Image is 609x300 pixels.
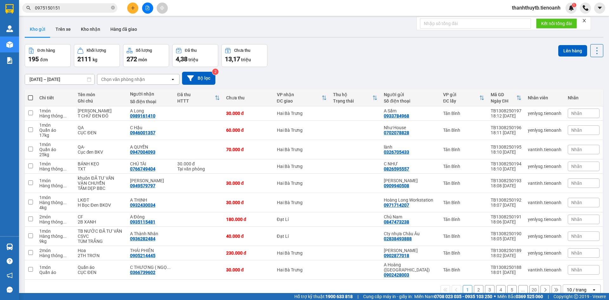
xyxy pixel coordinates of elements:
span: 1 [573,3,575,7]
div: vantinh.tienoanh [528,200,561,205]
div: Nhãn [568,95,599,100]
div: Hàng thông thường [39,200,71,205]
div: Quần áo [39,147,71,152]
div: Cty nhựa Châu Âu [384,231,437,236]
span: close-circle [111,6,115,10]
div: Đơn hàng [37,48,55,53]
div: Thu hộ [333,92,372,97]
span: aim [160,6,164,10]
div: TB1308250194 [491,161,521,166]
span: ... [63,219,67,224]
div: khuôn ĐÃ TƯ VẤN VẬN CHUYỂN [78,176,123,186]
div: Hai Bà Trưng [277,250,327,256]
span: Nhãn [571,128,582,133]
div: Hai Bà Trưng [277,128,327,133]
div: Hai Bà Trưng [277,164,327,169]
span: Nhãn [571,250,582,256]
div: 30.000 đ [226,111,271,116]
span: kg [93,57,97,62]
button: ... [518,285,528,295]
span: ... [63,200,67,205]
div: 30.000 đ [177,161,220,166]
div: ĐC giao [277,98,322,103]
div: vantinh.tienoanh [528,147,561,152]
div: Đạt Lí [277,234,327,239]
span: close [582,18,586,23]
span: ... [63,253,67,258]
div: Quần áo [78,265,123,270]
div: CỤC ĐEN [78,130,123,135]
div: Nhân viên [528,95,561,100]
button: Hàng đã giao [105,22,142,37]
div: 18:11 [DATE] [491,130,521,135]
div: 0905214445 [130,253,155,258]
div: 0949579797 [130,183,155,188]
span: 2111 [77,55,91,63]
div: Tân Bình [443,250,484,256]
span: | [548,293,549,300]
button: Đã thu4,38 triệu [172,44,218,67]
span: message [7,287,13,293]
input: Select a date range. [25,74,94,84]
span: đơn [40,57,48,62]
div: 30.000 đ [226,181,271,186]
div: 18:08 [DATE] [491,183,521,188]
div: 18:10 [DATE] [491,166,521,171]
button: plus [127,3,138,14]
div: A THỊNH [130,197,171,203]
div: Hoa [78,248,123,253]
div: T CHỮ ĐEN ĐỎ [78,113,123,118]
div: 1 món [39,142,71,147]
span: triệu [241,57,251,62]
div: Đã thu [185,48,197,53]
div: 1 món [39,229,71,234]
div: 0935115481 [130,219,155,224]
div: 0847473238 [384,219,409,224]
div: Hai Bà Trưng [277,111,327,116]
div: Người gửi [384,92,437,97]
div: 0902428003 [384,272,409,277]
div: TB NƯỚC ĐÃ TƯ VẤN CSVC [78,229,123,239]
div: Tân Bình [443,181,484,186]
div: 1 món [39,265,71,270]
div: Số điện thoại [384,98,437,103]
div: yenlysg.tienoanh [528,250,561,256]
div: 0766749404 [130,166,155,171]
div: Đạt Lí [277,217,327,222]
div: Số điện thoại [130,99,171,104]
span: Nhãn [571,181,582,186]
span: Hỗ trợ kỹ thuật: [294,293,353,300]
div: 18:06 [DATE] [491,219,521,224]
div: 18:12 [DATE] [491,113,521,118]
div: Hàng thông thường [39,234,71,239]
div: yenlysg.tienoanh [528,128,561,133]
div: TẤM DẸP BBC [78,186,123,191]
div: C Hậu [130,125,171,130]
div: 25 kg [39,152,71,157]
div: A Thành Nhân [130,231,171,236]
div: TB1308250191 [491,214,521,219]
span: file-add [145,6,150,10]
div: 0909940508 [384,183,409,188]
div: Hai Bà Trưng [277,200,327,205]
span: Nhãn [571,164,582,169]
span: 195 [28,55,39,63]
div: 1 món [39,161,71,166]
div: A Long [130,108,171,113]
span: thanhthuytb.tienoanh [507,4,566,12]
div: 0946001357 [130,130,155,135]
div: H Bọc Đen BKDV [78,203,123,208]
div: Hoàng Long Workstation [384,197,437,203]
span: Nhãn [571,217,582,222]
div: TB1308250190 [491,231,521,236]
div: 2TH TRƠN [78,253,123,258]
span: Nhãn [571,111,582,116]
div: Người nhận [130,91,171,97]
div: ĐC lấy [443,98,479,103]
div: Tân Bình [443,164,484,169]
img: warehouse-icon [6,41,13,48]
button: Đơn hàng195đơn [25,44,71,67]
div: 0989161410 [130,113,155,118]
div: TB1308250196 [491,125,521,130]
div: QA [78,125,123,130]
